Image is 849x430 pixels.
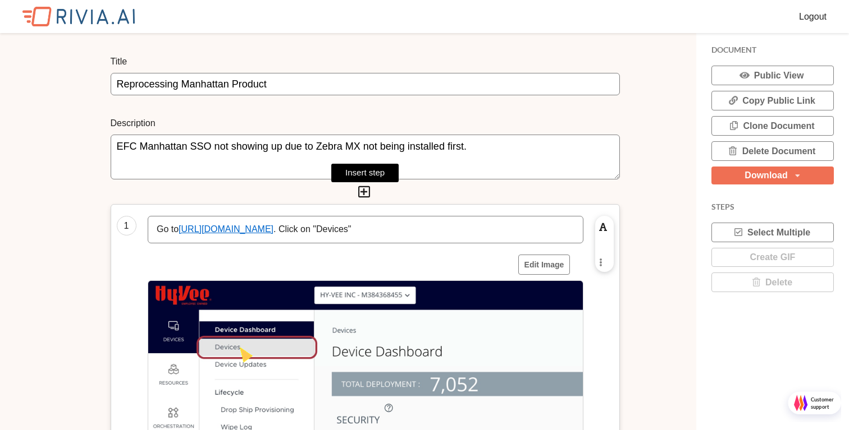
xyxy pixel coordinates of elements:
button: Select Multiple [711,223,834,242]
span: Insert step [331,164,399,182]
button: Clone Document [711,116,834,136]
button: Edit Image [518,255,570,275]
input: Add document title (optional) [111,73,620,95]
p: Go to . Click on "Devices" [157,223,574,236]
button: Public View [711,66,834,85]
div: Description [111,118,620,129]
button: Copy Public Link [711,91,834,110]
img: wBBU9CcdNicVgAAAABJRU5ErkJggg== [22,7,135,26]
h5: STEPS [711,202,849,212]
div: Title [111,56,620,67]
a: [URL][DOMAIN_NAME] [179,224,273,234]
button: Delete Document [711,141,834,161]
h5: DOCUMENT [711,45,849,55]
div: 1 [117,216,136,235]
div: Logout [799,11,827,22]
textarea: EFC Manhattan SSO not showing up due to Zebra MX not being installed first. [111,135,620,179]
div: Download [745,171,787,180]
